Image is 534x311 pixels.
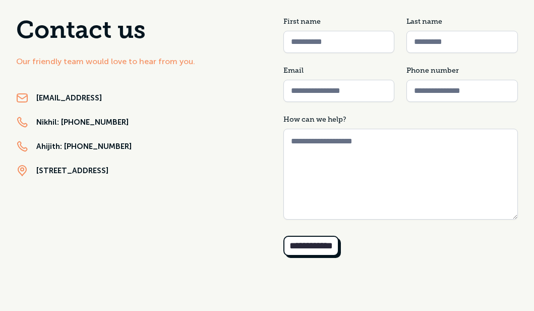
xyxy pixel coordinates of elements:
label: First name [283,16,395,27]
a: Ahijith: [PHONE_NUMBER] [36,141,132,151]
label: Email [283,65,395,76]
form: Contact Us Form [283,16,518,256]
h2: Contact us [16,16,251,47]
label: How can we help? [283,114,518,125]
a: Nikhil: [PHONE_NUMBER] [36,117,129,127]
label: Phone number [406,65,518,76]
label: Last name [406,16,518,27]
div: Our friendly team would love to hear from you. [16,56,251,68]
a: [EMAIL_ADDRESS] [36,93,102,103]
a: [STREET_ADDRESS] [36,166,108,176]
